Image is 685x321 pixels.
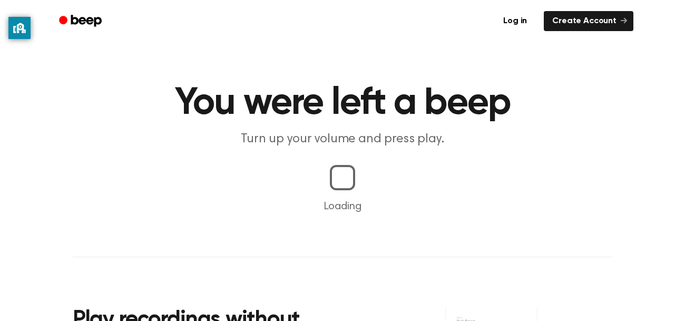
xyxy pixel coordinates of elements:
[544,11,633,31] a: Create Account
[73,84,612,122] h1: You were left a beep
[8,17,31,39] button: privacy banner
[140,131,545,148] p: Turn up your volume and press play.
[52,11,111,32] a: Beep
[493,9,537,33] a: Log in
[13,199,672,215] p: Loading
